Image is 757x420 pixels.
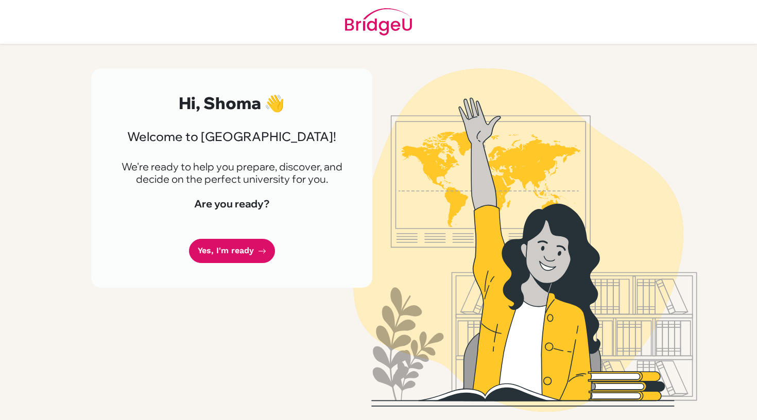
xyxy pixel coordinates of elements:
[116,161,348,185] p: We're ready to help you prepare, discover, and decide on the perfect university for you.
[189,239,275,263] a: Yes, I'm ready
[116,93,348,113] h2: Hi, Shoma 👋
[116,129,348,144] h3: Welcome to [GEOGRAPHIC_DATA]!
[116,198,348,210] h4: Are you ready?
